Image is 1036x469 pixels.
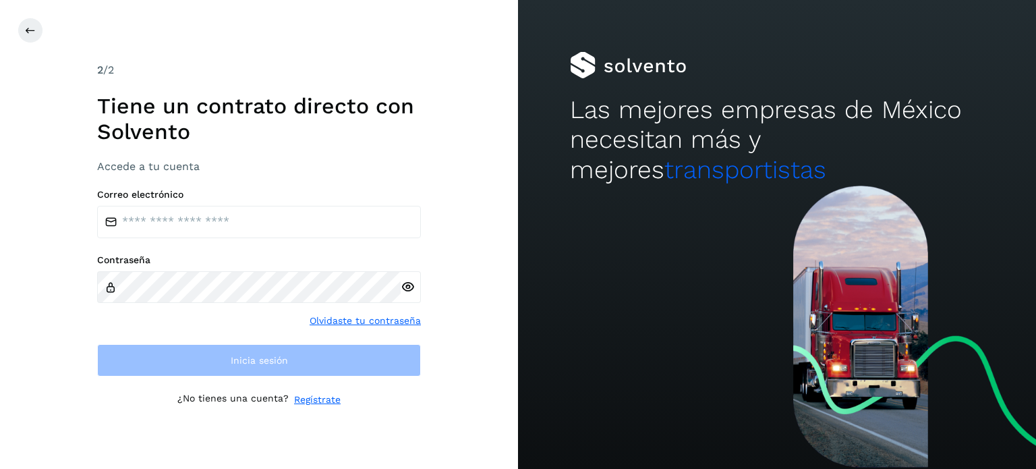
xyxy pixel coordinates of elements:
h2: Las mejores empresas de México necesitan más y mejores [570,95,984,185]
a: Olvidaste tu contraseña [310,314,421,328]
span: Inicia sesión [231,356,288,365]
a: Regístrate [294,393,341,407]
p: ¿No tienes una cuenta? [177,393,289,407]
span: 2 [97,63,103,76]
label: Correo electrónico [97,189,421,200]
h3: Accede a tu cuenta [97,160,421,173]
button: Inicia sesión [97,344,421,377]
div: /2 [97,62,421,78]
h1: Tiene un contrato directo con Solvento [97,93,421,145]
span: transportistas [664,155,826,184]
label: Contraseña [97,254,421,266]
